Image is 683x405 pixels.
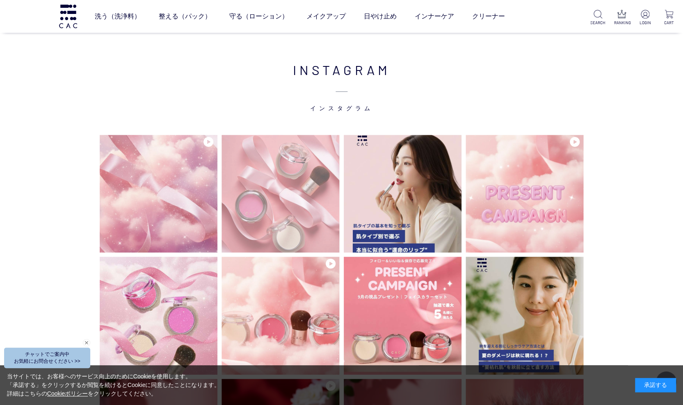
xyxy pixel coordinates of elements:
[466,257,584,375] img: Photo by cac_cosme.official
[344,257,462,375] img: Photo by cac_cosme.official
[159,5,211,28] a: 整える（パック）
[590,20,605,26] p: SEARCH
[222,257,340,375] img: Photo by cac_cosme.official
[635,378,676,392] div: 承諾する
[100,135,218,253] img: Photo by cac_cosme.official
[58,5,78,28] img: logo
[95,5,141,28] a: 洗う（洗浄料）
[466,135,584,253] img: Photo by cac_cosme.official
[100,257,218,375] img: Photo by cac_cosme.official
[590,10,605,26] a: SEARCH
[614,20,629,26] p: RANKING
[96,80,588,112] span: インスタグラム
[344,135,462,253] img: Photo by cac_cosme.official
[7,372,220,398] div: 当サイトでは、お客様へのサービス向上のためにCookieを使用します。 「承諾する」をクリックするか閲覧を続けるとCookieに同意したことになります。 詳細はこちらの をクリックしてください。
[637,20,653,26] p: LOGIN
[415,5,454,28] a: インナーケア
[661,20,676,26] p: CART
[96,60,588,112] h2: INSTAGRAM
[637,10,653,26] a: LOGIN
[222,135,340,253] img: Photo by cac_cosme.official
[364,5,397,28] a: 日やけ止め
[661,10,676,26] a: CART
[614,10,629,26] a: RANKING
[306,5,346,28] a: メイクアップ
[47,390,88,397] a: Cookieポリシー
[229,5,288,28] a: 守る（ローション）
[472,5,505,28] a: クリーナー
